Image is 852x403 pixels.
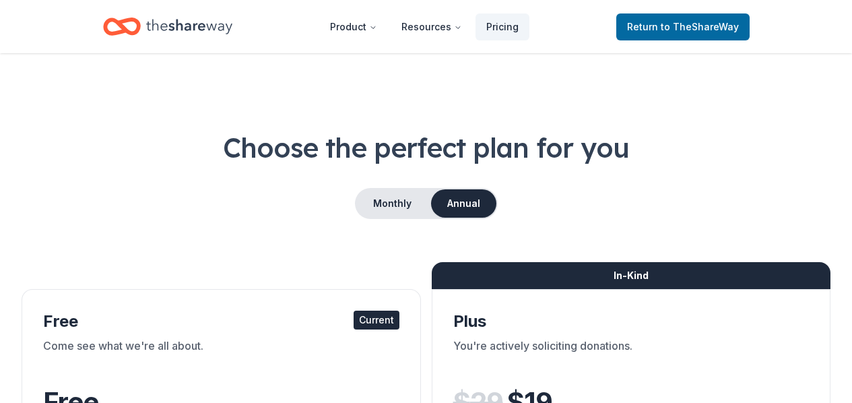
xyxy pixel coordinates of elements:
div: Free [43,311,399,332]
div: In-Kind [432,262,831,289]
div: You're actively soliciting donations. [453,338,810,375]
div: Plus [453,311,810,332]
a: Returnto TheShareWay [616,13,750,40]
a: Pricing [476,13,529,40]
button: Resources [391,13,473,40]
h1: Choose the perfect plan for you [22,129,830,166]
button: Monthly [356,189,428,218]
nav: Main [319,11,529,42]
div: Current [354,311,399,330]
div: Come see what we're all about. [43,338,399,375]
span: Return [627,19,739,35]
span: to TheShareWay [661,21,739,32]
a: Home [103,11,232,42]
button: Product [319,13,388,40]
button: Annual [431,189,496,218]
